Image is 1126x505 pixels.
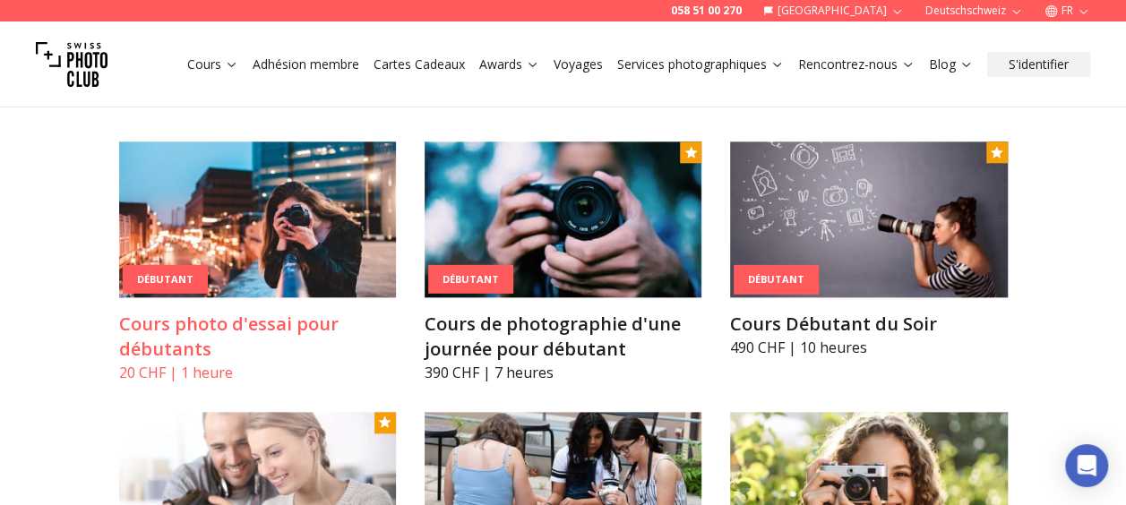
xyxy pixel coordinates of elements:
button: Blog [922,52,980,77]
button: Awards [472,52,546,77]
div: Débutant [428,264,513,294]
a: Cartes Cadeaux [374,56,465,73]
div: Débutant [123,264,208,294]
button: Voyages [546,52,610,77]
h3: Cours photo d'essai pour débutants [119,312,396,362]
a: Cours [187,56,238,73]
a: Adhésion membre [253,56,359,73]
button: Cartes Cadeaux [366,52,472,77]
a: Cours photo d'essai pour débutantsDébutantCours photo d'essai pour débutants20 CHF | 1 heure [119,141,396,383]
a: Services photographiques [617,56,784,73]
a: Voyages [554,56,603,73]
button: Services photographiques [610,52,791,77]
a: Cours Débutant du SoirDébutantCours Débutant du Soir490 CHF | 10 heures [730,141,1007,358]
img: Cours de photographie d'une journée pour débutant [425,141,701,297]
a: Blog [929,56,973,73]
h3: Cours de photographie d'une journée pour débutant [425,312,701,362]
p: 490 CHF | 10 heures [730,337,1007,358]
img: Swiss photo club [36,29,107,100]
h3: Cours Débutant du Soir [730,312,1007,337]
a: Awards [479,56,539,73]
p: 20 CHF | 1 heure [119,362,396,383]
button: S'identifier [987,52,1090,77]
img: Cours photo d'essai pour débutants [119,141,396,297]
a: Rencontrez-nous [798,56,915,73]
p: 390 CHF | 7 heures [425,362,701,383]
button: Rencontrez-nous [791,52,922,77]
div: Open Intercom Messenger [1065,444,1108,487]
a: Cours de photographie d'une journée pour débutantDébutantCours de photographie d'une journée pour... [425,141,701,383]
button: Adhésion membre [245,52,366,77]
button: Cours [180,52,245,77]
img: Cours Débutant du Soir [730,141,1007,297]
div: Débutant [734,265,819,295]
a: 058 51 00 270 [671,4,742,18]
